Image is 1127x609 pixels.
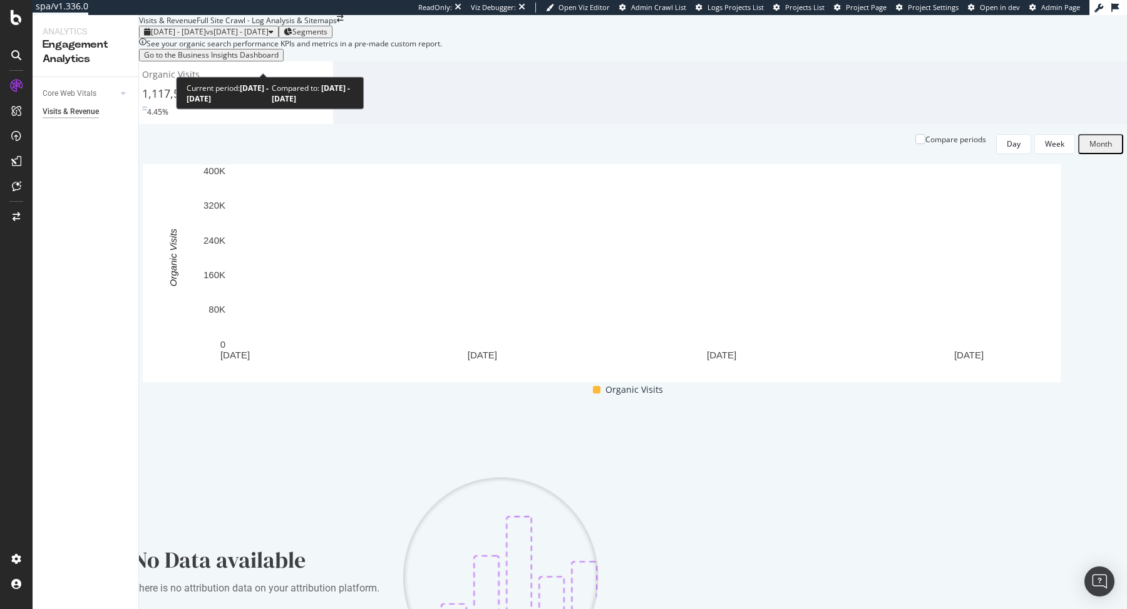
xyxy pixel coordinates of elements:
div: info banner [139,38,1127,61]
img: Equal [142,107,147,110]
text: 320K [203,200,225,211]
div: Day [1007,138,1021,149]
div: 4.45% [147,107,168,117]
a: Admin Page [1029,3,1080,13]
div: See your organic search performance KPIs and metrics in a pre-made custom report. [147,38,442,49]
button: Go to the Business Insights Dashboard [139,49,284,61]
div: ReadOnly: [418,3,452,13]
span: vs [DATE] - [DATE] [206,26,269,37]
div: Analytics [43,25,128,38]
text: [DATE] [220,350,250,360]
button: Month [1078,134,1123,154]
div: Core Web Vitals [43,87,96,100]
text: 400K [203,165,225,176]
a: Admin Crawl List [619,3,686,13]
div: Compare periods [925,134,986,145]
b: [DATE] - [DATE] [187,83,269,104]
a: Projects List [773,3,825,13]
div: arrow-right-arrow-left [337,15,344,23]
span: Admin Page [1041,3,1080,12]
div: Visits & Revenue [43,105,99,118]
button: Day [996,134,1031,154]
text: [DATE] [468,350,497,360]
a: Project Settings [896,3,959,13]
a: Project Page [834,3,887,13]
div: Viz Debugger: [471,3,516,13]
a: Open in dev [968,3,1020,13]
text: 160K [203,269,225,280]
div: No Data available [133,544,383,576]
a: Visits & Revenue [43,105,130,118]
span: Projects List [785,3,825,12]
div: Full Site Crawl - Log Analysis & Sitemaps [197,15,337,26]
span: Project Page [846,3,887,12]
span: [DATE] - [DATE] [151,26,206,37]
b: [DATE] - [DATE] [272,83,350,104]
svg: A chart. [143,164,1061,382]
span: Logs Projects List [708,3,764,12]
text: [DATE] [954,350,984,360]
text: Organic Visits [168,228,178,286]
span: Admin Crawl List [631,3,686,12]
a: Core Web Vitals [43,87,117,100]
span: Organic Visits [142,68,200,80]
a: Open Viz Editor [546,3,610,13]
div: Compared to: [272,83,354,104]
span: Project Settings [908,3,959,12]
div: Current period: [187,83,271,104]
div: Visits & Revenue [139,15,197,26]
a: Logs Projects List [696,3,764,13]
span: Segments [292,26,327,37]
div: Month [1089,140,1112,148]
span: Open Viz Editor [558,3,610,12]
button: Segments [279,26,332,38]
text: 80K [208,304,225,315]
div: Week [1045,138,1064,149]
text: [DATE] [707,350,736,360]
div: Engagement Analytics [43,38,128,66]
span: Open in dev [980,3,1020,12]
span: Organic Visits [605,382,663,397]
div: Open Intercom Messenger [1084,566,1114,596]
text: 240K [203,234,225,245]
span: 1,117,565 [142,86,192,101]
button: [DATE] - [DATE]vs[DATE] - [DATE] [139,26,279,38]
div: There is no attribution data on your attribution platform. [133,581,383,596]
text: 0 [220,339,225,350]
button: Week [1034,134,1075,154]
